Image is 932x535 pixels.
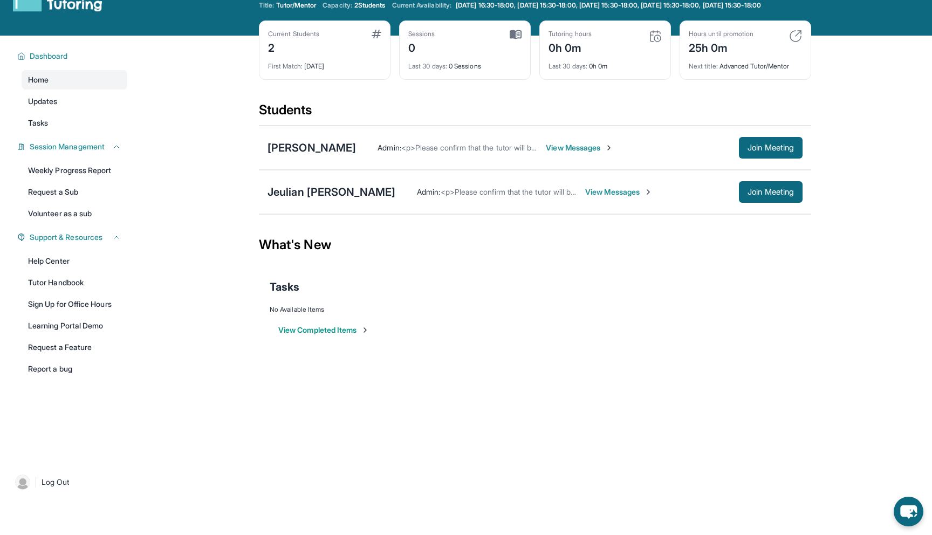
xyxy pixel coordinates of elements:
[605,143,613,152] img: Chevron-Right
[28,118,48,128] span: Tasks
[25,232,121,243] button: Support & Resources
[748,145,794,151] span: Join Meeting
[268,30,319,38] div: Current Students
[278,325,369,335] button: View Completed Items
[689,30,753,38] div: Hours until promotion
[268,38,319,56] div: 2
[441,187,830,196] span: <p>Please confirm that the tutor will be able to attend your first assigned meeting time before j...
[549,62,587,70] span: Last 30 days :
[22,182,127,202] a: Request a Sub
[454,1,763,10] a: [DATE] 16:30-18:00, [DATE] 15:30-18:00, [DATE] 15:30-18:00, [DATE] 15:30-18:00, [DATE] 15:30-18:00
[585,187,653,197] span: View Messages
[22,316,127,335] a: Learning Portal Demo
[510,30,522,39] img: card
[270,305,800,314] div: No Available Items
[408,38,435,56] div: 0
[22,161,127,180] a: Weekly Progress Report
[644,188,653,196] img: Chevron-Right
[354,1,386,10] span: 2 Students
[689,56,802,71] div: Advanced Tutor/Mentor
[25,51,121,61] button: Dashboard
[22,204,127,223] a: Volunteer as a sub
[378,143,401,152] span: Admin :
[22,251,127,271] a: Help Center
[276,1,316,10] span: Tutor/Mentor
[549,38,592,56] div: 0h 0m
[268,56,381,71] div: [DATE]
[546,142,613,153] span: View Messages
[22,359,127,379] a: Report a bug
[22,338,127,357] a: Request a Feature
[392,1,451,10] span: Current Availability:
[408,62,447,70] span: Last 30 days :
[408,56,522,71] div: 0 Sessions
[417,187,440,196] span: Admin :
[748,189,794,195] span: Join Meeting
[11,470,127,494] a: |Log Out
[270,279,299,294] span: Tasks
[22,273,127,292] a: Tutor Handbook
[549,56,662,71] div: 0h 0m
[30,141,105,152] span: Session Management
[268,184,395,200] div: Jeulian [PERSON_NAME]
[401,143,791,152] span: <p>Please confirm that the tutor will be able to attend your first assigned meeting time before j...
[689,38,753,56] div: 25h 0m
[22,113,127,133] a: Tasks
[22,92,127,111] a: Updates
[268,140,356,155] div: [PERSON_NAME]
[689,62,718,70] span: Next title :
[268,62,303,70] span: First Match :
[22,70,127,90] a: Home
[28,74,49,85] span: Home
[30,51,68,61] span: Dashboard
[323,1,352,10] span: Capacity:
[789,30,802,43] img: card
[259,1,274,10] span: Title:
[739,137,803,159] button: Join Meeting
[649,30,662,43] img: card
[15,475,30,490] img: user-img
[408,30,435,38] div: Sessions
[372,30,381,38] img: card
[35,476,37,489] span: |
[42,477,70,488] span: Log Out
[894,497,923,526] button: chat-button
[28,96,58,107] span: Updates
[259,221,811,269] div: What's New
[25,141,121,152] button: Session Management
[30,232,102,243] span: Support & Resources
[456,1,761,10] span: [DATE] 16:30-18:00, [DATE] 15:30-18:00, [DATE] 15:30-18:00, [DATE] 15:30-18:00, [DATE] 15:30-18:00
[549,30,592,38] div: Tutoring hours
[739,181,803,203] button: Join Meeting
[259,101,811,125] div: Students
[22,294,127,314] a: Sign Up for Office Hours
